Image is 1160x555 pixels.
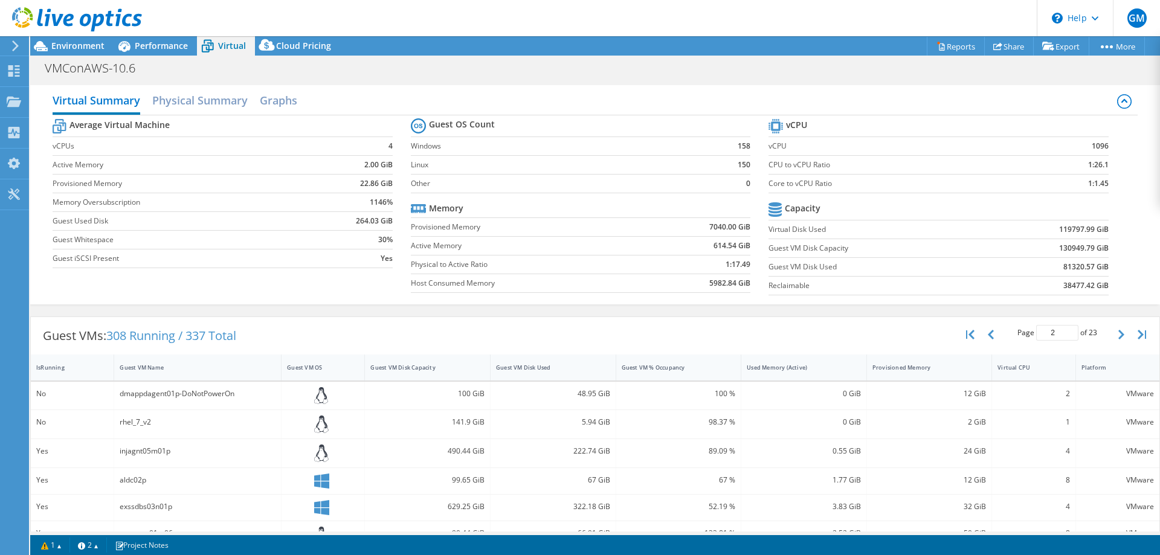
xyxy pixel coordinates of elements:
a: Share [984,37,1034,56]
span: GM [1127,8,1147,28]
b: 38477.42 GiB [1063,280,1109,292]
div: No [36,387,108,400]
div: 3.83 GiB [747,500,861,513]
div: VMware [1081,415,1154,429]
b: 1:1.45 [1088,178,1109,190]
div: 8 [997,473,1069,487]
div: 100 GiB [370,387,485,400]
div: Yes [36,500,108,513]
a: Export [1033,37,1089,56]
div: 50 GiB [872,527,987,540]
div: IsRunning [36,364,94,371]
input: jump to page [1036,325,1078,341]
div: No [36,415,108,429]
div: 66.91 GiB [496,527,610,540]
span: Environment [51,40,105,51]
b: 130949.79 GiB [1059,242,1109,254]
div: VMware [1081,473,1154,487]
div: aldc02p [120,473,275,487]
div: 2.52 GiB [747,527,861,540]
b: 2.00 GiB [364,159,393,171]
div: exwsapp01m06p [120,527,275,540]
b: 1146% [370,196,393,208]
div: dmappdagent01p-DoNotPowerOn [120,387,275,400]
label: Core to vCPU Ratio [768,178,1031,190]
a: Reports [927,37,985,56]
div: 2 [997,387,1069,400]
h1: VMConAWS-10.6 [39,62,154,75]
label: Physical to Active Ratio [411,258,644,271]
div: 67 GiB [496,473,610,487]
div: 5.94 GiB [496,415,610,429]
label: Windows [411,140,706,152]
div: 48.95 GiB [496,387,610,400]
a: 1 [33,537,70,553]
div: Yes [36,527,108,540]
label: CPU to vCPU Ratio [768,159,1031,171]
b: 1096 [1092,140,1109,152]
span: Performance [135,40,188,51]
div: 32 GiB [872,500,987,513]
div: Guest VMs: [31,317,248,354]
div: Guest VM Name [120,364,261,371]
label: Other [411,178,706,190]
b: 5982.84 GiB [709,277,750,289]
div: Provisioned Memory [872,364,972,371]
div: 52.19 % [622,500,736,513]
a: 2 [69,537,107,553]
div: Guest VM % Occupancy [622,364,721,371]
div: 24 GiB [872,444,987,458]
b: Capacity [785,202,820,214]
div: Guest VM OS [287,364,344,371]
div: Yes [36,444,108,458]
a: Project Notes [106,537,177,553]
b: Guest OS Count [429,118,495,130]
div: VMware [1081,444,1154,458]
div: 322.18 GiB [496,500,610,513]
a: More [1089,37,1145,56]
div: 222.74 GiB [496,444,610,458]
b: Memory [429,202,463,214]
div: VMware [1081,387,1154,400]
div: 490.44 GiB [370,444,485,458]
div: 1 [997,415,1069,429]
div: Platform [1081,364,1139,371]
div: 0 GiB [747,387,861,400]
label: Guest Used Disk [53,215,311,227]
b: 81320.57 GiB [1063,261,1109,273]
h2: Graphs [260,88,297,112]
h2: Physical Summary [152,88,248,112]
label: vCPUs [53,140,311,152]
b: 119797.99 GiB [1059,223,1109,236]
label: Provisioned Memory [411,221,644,233]
label: Memory Oversubscription [53,196,311,208]
div: 12 GiB [872,473,987,487]
h2: Virtual Summary [53,88,140,115]
div: 67 % [622,473,736,487]
div: 141.9 GiB [370,415,485,429]
div: injagnt05m01p [120,444,275,458]
div: 98.37 % [622,415,736,429]
label: Guest VM Disk Used [768,261,984,273]
label: Active Memory [53,159,311,171]
div: VMware [1081,527,1154,540]
b: 4 [388,140,393,152]
div: VMware [1081,500,1154,513]
label: Linux [411,159,706,171]
b: 0 [746,178,750,190]
b: 614.54 GiB [714,240,750,252]
div: 0 GiB [747,415,861,429]
span: Virtual [218,40,246,51]
b: Average Virtual Machine [69,119,170,131]
div: 99.65 GiB [370,473,485,487]
div: 8 [997,527,1069,540]
div: 4 [997,444,1069,458]
span: 308 Running / 337 Total [106,327,236,344]
b: 7040.00 GiB [709,221,750,233]
label: Active Memory [411,240,644,252]
label: Guest VM Disk Capacity [768,242,984,254]
div: 1.77 GiB [747,473,861,487]
b: 30% [378,234,393,246]
label: vCPU [768,140,1031,152]
div: 0.55 GiB [747,444,861,458]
